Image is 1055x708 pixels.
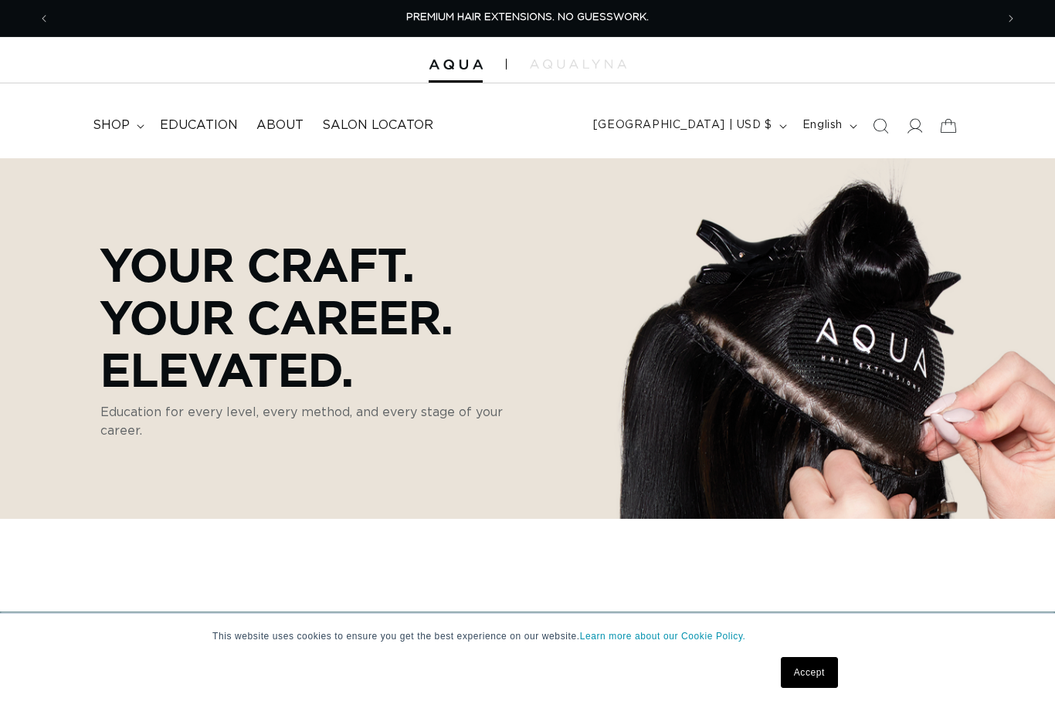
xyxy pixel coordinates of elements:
[247,108,313,143] a: About
[93,117,130,134] span: shop
[429,59,483,70] img: Aqua Hair Extensions
[100,238,541,395] p: Your Craft. Your Career. Elevated.
[83,108,151,143] summary: shop
[256,117,304,134] span: About
[580,631,746,642] a: Learn more about our Cookie Policy.
[781,657,838,688] a: Accept
[863,109,897,143] summary: Search
[212,629,843,643] p: This website uses cookies to ensure you get the best experience on our website.
[322,117,433,134] span: Salon Locator
[27,4,61,33] button: Previous announcement
[793,111,863,141] button: English
[802,117,843,134] span: English
[160,117,238,134] span: Education
[584,111,793,141] button: [GEOGRAPHIC_DATA] | USD $
[530,59,626,69] img: aqualyna.com
[406,12,649,22] span: PREMIUM HAIR EXTENSIONS. NO GUESSWORK.
[593,117,772,134] span: [GEOGRAPHIC_DATA] | USD $
[313,108,443,143] a: Salon Locator
[151,108,247,143] a: Education
[994,4,1028,33] button: Next announcement
[100,403,541,440] p: Education for every level, every method, and every stage of your career.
